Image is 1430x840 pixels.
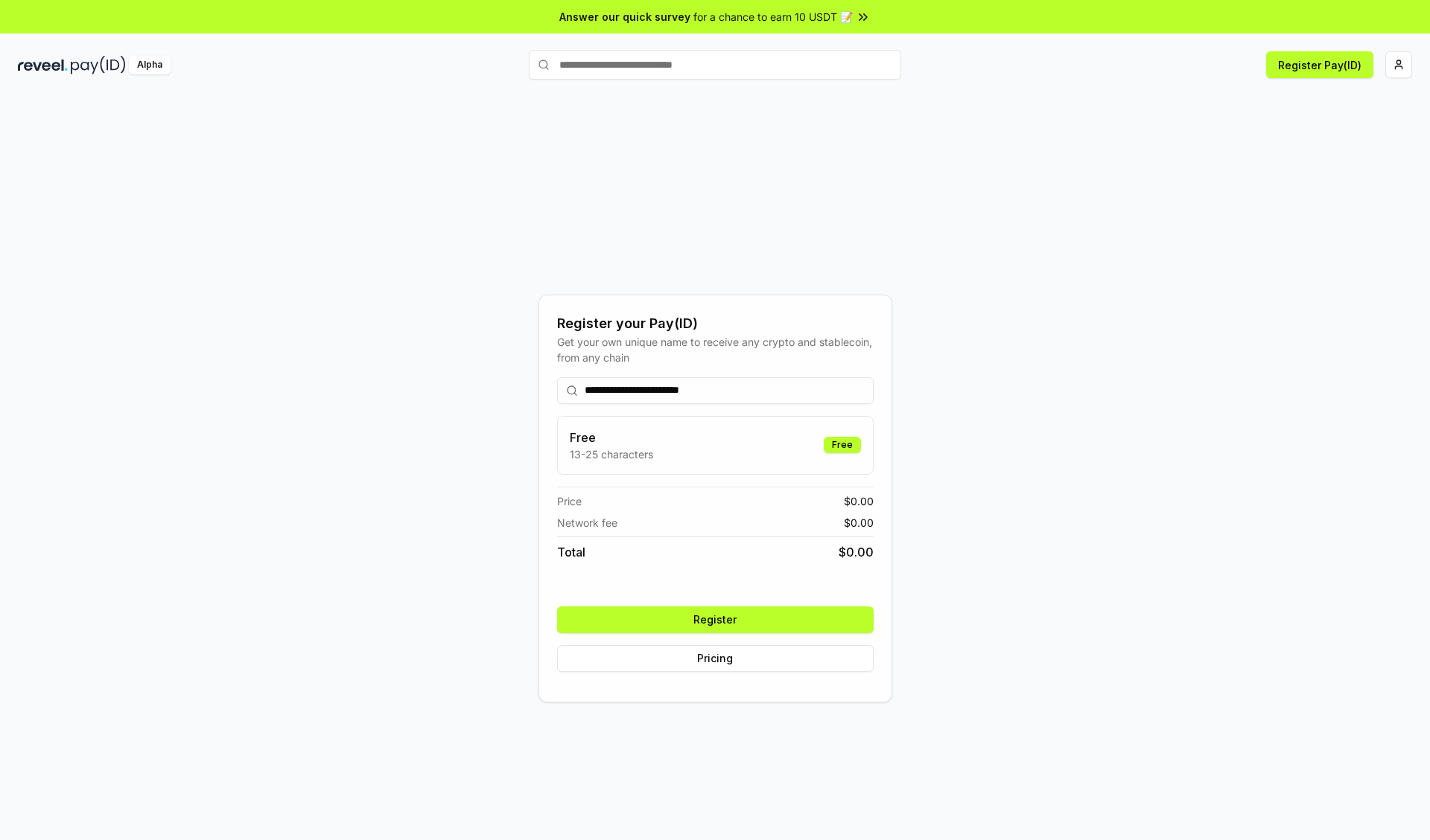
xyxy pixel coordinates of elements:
[557,543,585,561] span: Total
[557,334,874,365] div: Get your own unique name to receive any crypto and stablecoin, from any chain
[557,313,874,334] div: Register your Pay(ID)
[18,56,68,74] img: reveel_dark
[693,9,853,25] span: for a chance to earn 10 USDT 📝
[1266,51,1373,78] button: Register Pay(ID)
[557,493,582,509] span: Price
[129,56,171,74] div: Alpha
[839,543,874,561] span: $ 0.00
[557,606,874,633] button: Register
[824,437,861,453] div: Free
[71,56,126,74] img: pay_id
[570,429,653,446] h3: Free
[559,9,690,25] span: Answer our quick survey
[844,515,874,530] span: $ 0.00
[844,493,874,509] span: $ 0.00
[557,645,874,672] button: Pricing
[570,446,653,462] p: 13-25 characters
[557,515,617,530] span: Network fee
